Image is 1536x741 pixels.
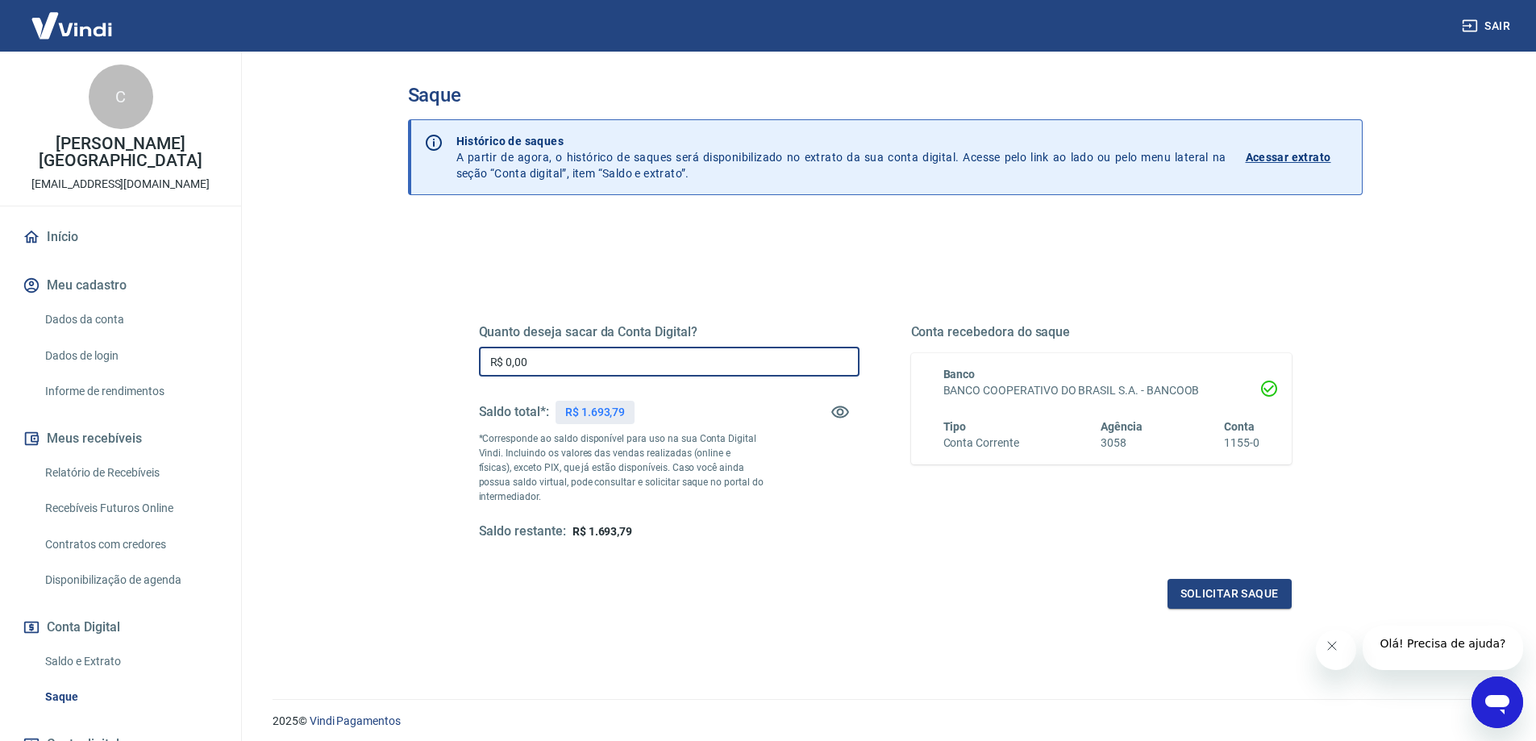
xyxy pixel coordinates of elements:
button: Sair [1459,11,1517,41]
button: Solicitar saque [1168,579,1292,609]
iframe: Fechar mensagem [1316,630,1356,670]
a: Dados de login [39,339,222,373]
button: Meus recebíveis [19,421,222,456]
p: [EMAIL_ADDRESS][DOMAIN_NAME] [31,176,210,193]
a: Vindi Pagamentos [310,714,401,727]
a: Recebíveis Futuros Online [39,492,222,525]
p: Histórico de saques [456,133,1226,149]
h6: 1155-0 [1224,435,1259,452]
iframe: Mensagem da empresa [1363,626,1523,670]
h5: Saldo restante: [479,523,566,540]
iframe: Botão para abrir a janela de mensagens [1471,676,1523,728]
h6: 3058 [1101,435,1143,452]
button: Conta Digital [19,610,222,645]
a: Informe de rendimentos [39,375,222,408]
p: *Corresponde ao saldo disponível para uso na sua Conta Digital Vindi. Incluindo os valores das ve... [479,431,764,504]
span: Banco [943,368,976,381]
h6: BANCO COOPERATIVO DO BRASIL S.A. - BANCOOB [943,382,1259,399]
a: Saque [39,681,222,714]
button: Meu cadastro [19,268,222,303]
span: Agência [1101,420,1143,433]
a: Contratos com credores [39,528,222,561]
span: R$ 1.693,79 [572,525,632,538]
a: Relatório de Recebíveis [39,456,222,489]
a: Disponibilização de agenda [39,564,222,597]
a: Saldo e Extrato [39,645,222,678]
h6: Conta Corrente [943,435,1019,452]
img: Vindi [19,1,124,50]
p: Acessar extrato [1246,149,1331,165]
span: Conta [1224,420,1255,433]
a: Início [19,219,222,255]
p: 2025 © [273,713,1497,730]
h5: Quanto deseja sacar da Conta Digital? [479,324,860,340]
p: A partir de agora, o histórico de saques será disponibilizado no extrato da sua conta digital. Ac... [456,133,1226,181]
p: [PERSON_NAME] [GEOGRAPHIC_DATA] [13,135,228,169]
a: Dados da conta [39,303,222,336]
a: Acessar extrato [1246,133,1349,181]
h3: Saque [408,84,1363,106]
h5: Conta recebedora do saque [911,324,1292,340]
div: C [89,65,153,129]
span: Tipo [943,420,967,433]
h5: Saldo total*: [479,404,549,420]
p: R$ 1.693,79 [565,404,625,421]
